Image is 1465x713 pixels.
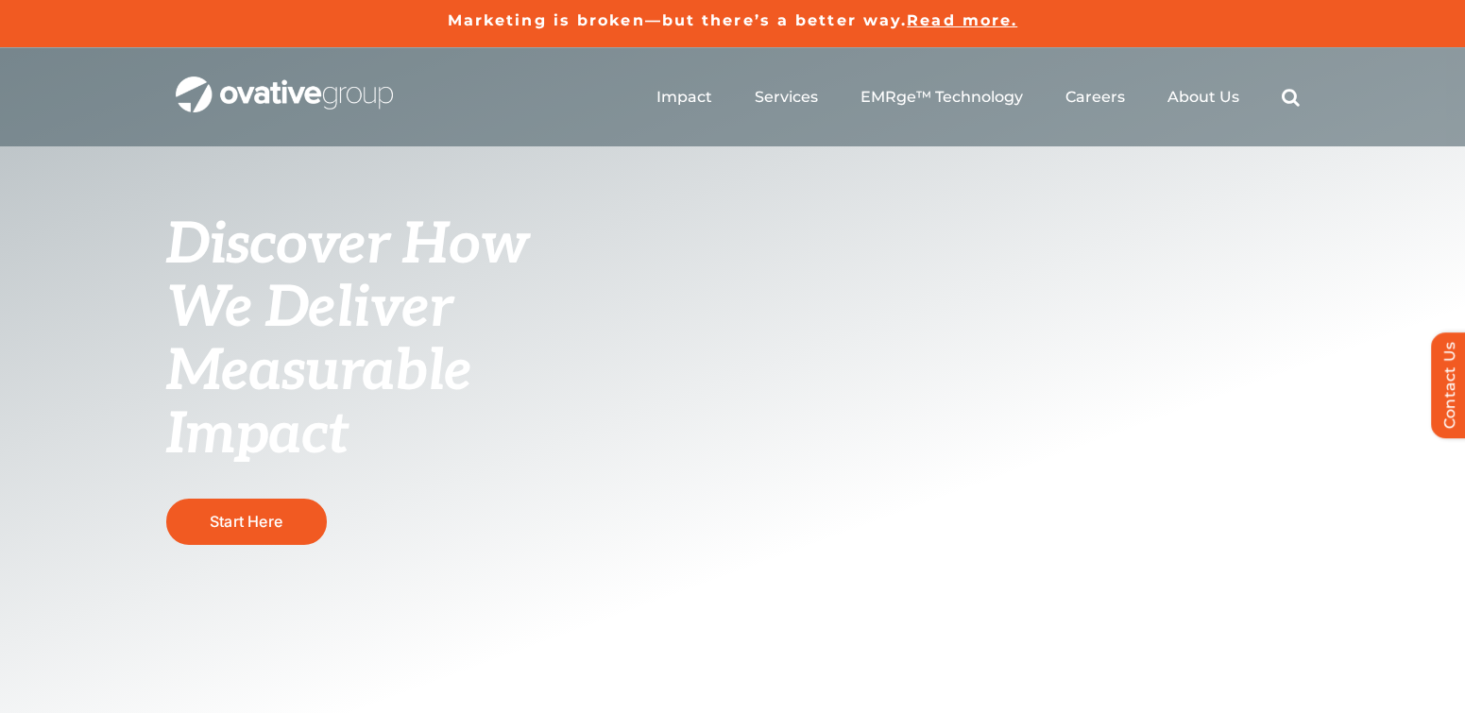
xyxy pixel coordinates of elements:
a: Search [1282,88,1300,107]
a: EMRge™ Technology [860,88,1023,107]
span: Discover How [166,212,529,280]
a: Careers [1065,88,1125,107]
a: Start Here [166,499,327,545]
span: Start Here [210,512,282,531]
span: We Deliver Measurable Impact [166,275,472,469]
a: OG_Full_horizontal_WHT [176,75,393,93]
a: Impact [656,88,712,107]
a: Read more. [907,11,1017,29]
a: Services [755,88,818,107]
a: About Us [1167,88,1239,107]
nav: Menu [656,67,1300,127]
a: Marketing is broken—but there’s a better way. [448,11,908,29]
